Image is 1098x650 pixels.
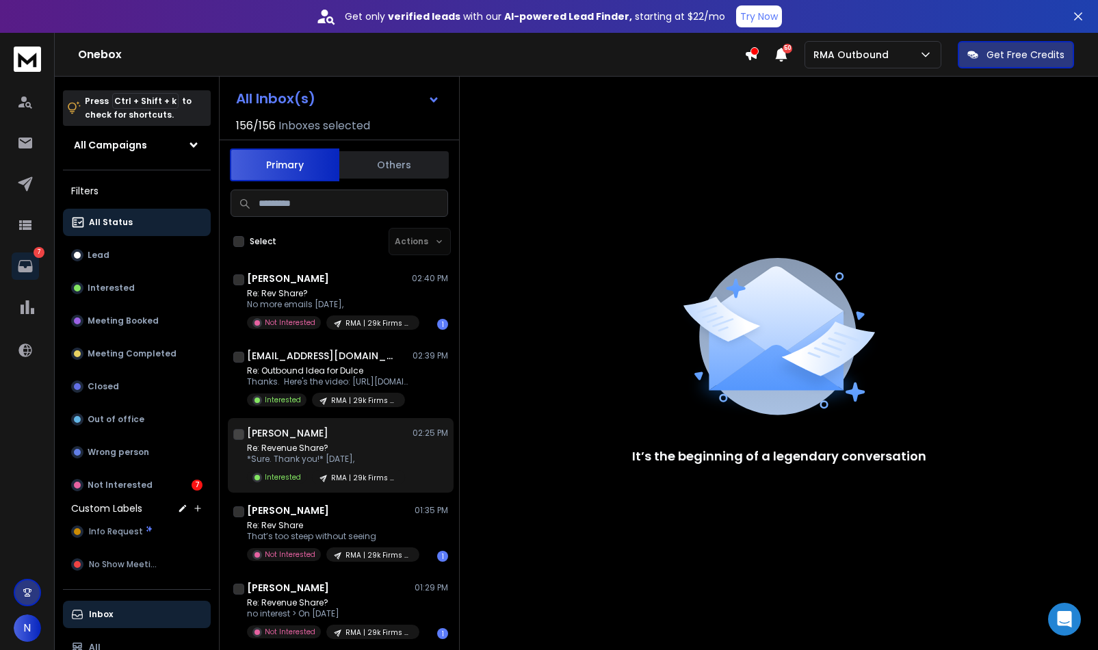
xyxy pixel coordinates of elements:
p: Not Interested [265,627,315,637]
button: N [14,614,41,642]
p: It’s the beginning of a legendary conversation [632,447,926,466]
p: Wrong person [88,447,149,458]
p: No more emails [DATE], [247,299,411,310]
button: Others [339,150,449,180]
p: RMA Outbound [813,48,894,62]
p: 02:25 PM [413,428,448,439]
div: 1 [437,628,448,639]
h1: All Inbox(s) [236,92,315,105]
h1: [PERSON_NAME] [247,272,329,285]
img: logo [14,47,41,72]
button: All Inbox(s) [225,85,451,112]
h1: [PERSON_NAME] [247,581,329,595]
button: Get Free Credits [958,41,1074,68]
p: Inbox [89,609,113,620]
p: Not Interested [265,317,315,328]
span: No Show Meeting [89,559,161,570]
p: no interest > On [DATE] [247,608,411,619]
p: 01:29 PM [415,582,448,593]
p: Interested [265,472,301,482]
p: Not Interested [88,480,153,491]
p: Get Free Credits [986,48,1064,62]
button: All Status [63,209,211,236]
p: 02:40 PM [412,273,448,284]
h1: [PERSON_NAME] [247,426,328,440]
button: Info Request [63,518,211,545]
button: Try Now [736,5,782,27]
span: Info Request [89,526,143,537]
p: 02:39 PM [413,350,448,361]
h3: Custom Labels [71,502,142,515]
h1: All Campaigns [74,138,147,152]
button: Out of office [63,406,211,433]
h3: Inboxes selected [278,118,370,134]
button: Not Interested7 [63,471,211,499]
h1: [EMAIL_ADDRESS][DOMAIN_NAME] [247,349,397,363]
p: 7 [34,247,44,258]
p: *Sure. Thank you!* [DATE], [247,454,405,465]
p: Try Now [740,10,778,23]
button: Wrong person [63,439,211,466]
p: RMA | 29k Firms (General Team Info) [345,318,411,328]
button: Primary [230,148,339,181]
h3: Filters [63,181,211,200]
p: Out of office [88,414,144,425]
h1: [PERSON_NAME] [247,504,329,517]
strong: verified leads [388,10,460,23]
p: That’s too steep without seeing [247,531,411,542]
button: Inbox [63,601,211,628]
p: Press to check for shortcuts. [85,94,192,122]
p: Not Interested [265,549,315,560]
span: Ctrl + Shift + k [112,93,179,109]
p: Re: Rev Share? [247,288,411,299]
p: Meeting Completed [88,348,177,359]
span: 50 [783,44,792,53]
strong: AI-powered Lead Finder, [504,10,632,23]
p: RMA | 29k Firms (General Team Info) [345,627,411,638]
p: Re: Outbound Idea for Dulce [247,365,411,376]
p: RMA | 29k Firms (General Team Info) [345,550,411,560]
button: Closed [63,373,211,400]
p: All Status [89,217,133,228]
button: All Campaigns [63,131,211,159]
p: Lead [88,250,109,261]
button: Meeting Completed [63,340,211,367]
p: 01:35 PM [415,505,448,516]
button: Interested [63,274,211,302]
p: Re: Revenue Share? [247,443,405,454]
button: Meeting Booked [63,307,211,335]
p: Thanks. Here's the video: [URL][DOMAIN_NAME] [[URL][DOMAIN_NAME]] Basically, we help [247,376,411,387]
h1: Onebox [78,47,744,63]
p: Meeting Booked [88,315,159,326]
div: 1 [437,319,448,330]
p: Get only with our starting at $22/mo [345,10,725,23]
button: No Show Meeting [63,551,211,578]
div: 7 [192,480,202,491]
p: RMA | 29k Firms (General Team Info) [331,395,397,406]
div: 1 [437,551,448,562]
p: Re: Rev Share [247,520,411,531]
p: Closed [88,381,119,392]
p: Interested [265,395,301,405]
a: 7 [12,252,39,280]
button: Lead [63,242,211,269]
p: Interested [88,283,135,294]
div: Open Intercom Messenger [1048,603,1081,636]
p: RMA | 29k Firms (General Team Info) [331,473,397,483]
label: Select [250,236,276,247]
p: Re: Revenue Share? [247,597,411,608]
span: 156 / 156 [236,118,276,134]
